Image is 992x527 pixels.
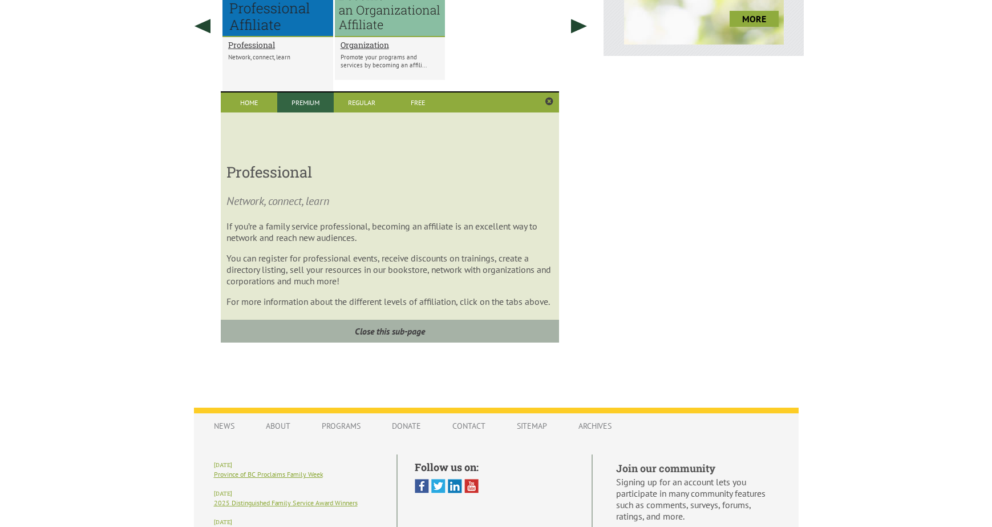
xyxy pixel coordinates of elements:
[214,518,379,526] h6: [DATE]
[616,461,779,475] h5: Join our community
[226,193,553,209] p: Network, connect, learn
[415,460,575,474] h5: Follow us on:
[431,479,446,493] img: Twitter
[226,220,553,243] p: If you’re a family service professional, becoming an affiliate is an excellent way to network and...
[214,470,323,478] a: Province of BC Proclaims Family Week
[380,415,432,437] a: Donate
[228,39,327,50] a: Professional
[214,490,379,497] h6: [DATE]
[464,479,479,493] img: You Tube
[415,479,429,493] img: Facebook
[221,92,277,112] a: Home
[226,296,553,307] p: For more information about the different levels of affiliation, click on the tabs above.
[545,97,553,106] a: Close
[355,325,425,337] i: Close this sub-page
[341,39,440,50] a: Organization
[505,415,558,437] a: Sitemap
[228,53,327,61] p: Network, connect, learn
[254,415,302,437] a: About
[214,461,379,469] h6: [DATE]
[226,252,553,287] p: You can register for professional events, receive discounts on trainings, create a directory list...
[341,53,440,69] p: Promote your programs and services by becoming an affili...
[334,92,390,112] a: Regular
[448,479,462,493] img: Linked In
[616,476,779,522] p: Signing up for an account lets you participate in many community features such as comments, surve...
[730,11,779,27] a: more
[221,320,559,343] a: Close this sub-page
[214,498,358,507] a: 2025 Distinguished Family Service Award Winners
[226,162,553,182] h3: Professional
[277,92,334,112] a: Premium
[390,92,446,112] a: Free
[441,415,497,437] a: Contact
[567,415,623,437] a: Archives
[203,415,246,437] a: News
[310,415,372,437] a: Programs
